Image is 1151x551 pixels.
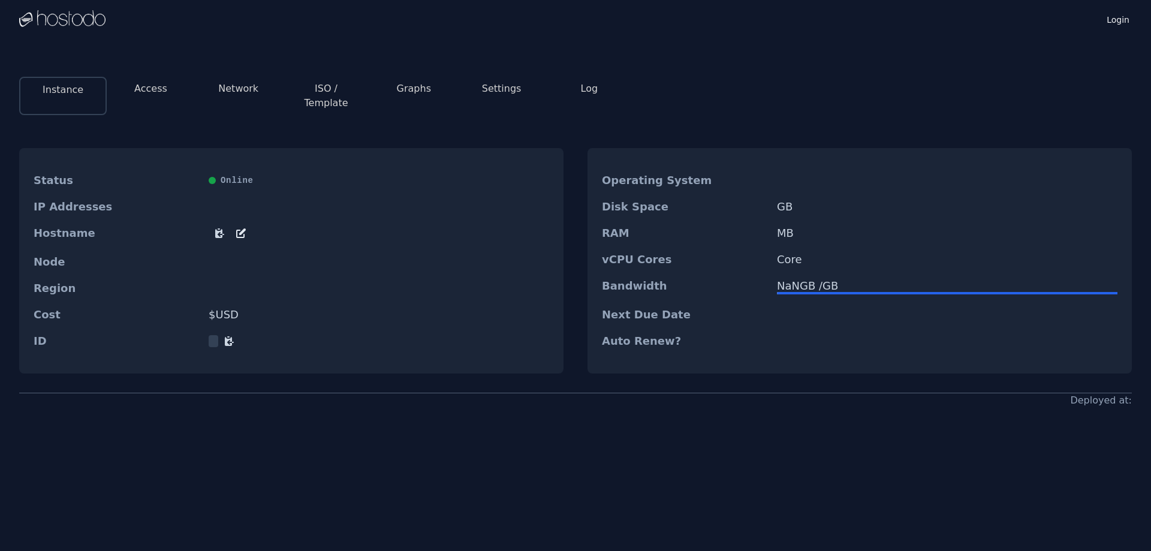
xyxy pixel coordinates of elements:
dd: $ USD [209,309,549,321]
dt: Auto Renew? [602,335,767,347]
dt: vCPU Cores [602,254,767,266]
button: Network [218,82,258,96]
div: NaN GB / GB [777,280,1117,292]
dd: GB [777,201,1117,213]
dt: ID [34,335,199,347]
dt: Disk Space [602,201,767,213]
dt: Bandwidth [602,280,767,294]
dt: Cost [34,309,199,321]
dt: Node [34,256,199,268]
dt: Hostname [34,227,199,242]
button: Settings [482,82,522,96]
div: Deployed at: [1070,393,1132,408]
button: Graphs [397,82,431,96]
a: Login [1104,11,1132,26]
dt: Region [34,282,199,294]
div: Online [209,174,549,186]
dd: MB [777,227,1117,239]
dd: Core [777,254,1117,266]
dt: Status [34,174,199,186]
button: Access [134,82,167,96]
img: Logo [19,10,106,28]
dt: RAM [602,227,767,239]
dt: Operating System [602,174,767,186]
dt: IP Addresses [34,201,199,213]
button: Log [581,82,598,96]
button: Instance [43,83,83,97]
dt: Next Due Date [602,309,767,321]
button: ISO / Template [292,82,360,110]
